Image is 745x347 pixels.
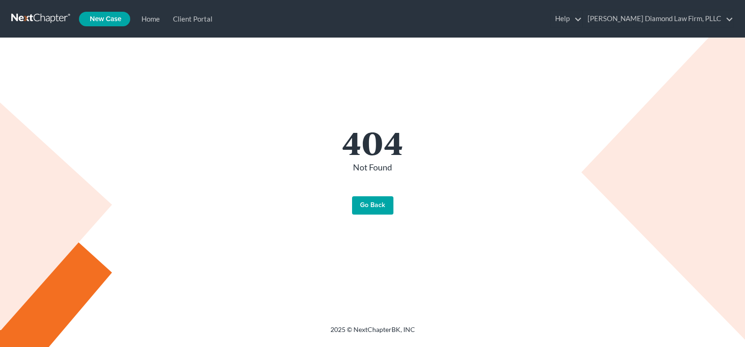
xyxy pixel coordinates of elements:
[114,162,631,174] p: Not Found
[79,12,130,26] new-legal-case-button: New Case
[133,10,165,27] a: Home
[352,196,393,215] a: Go Back
[105,325,641,342] div: 2025 © NextChapterBK, INC
[165,10,217,27] a: Client Portal
[550,10,582,27] a: Help
[114,126,631,158] h1: 404
[583,10,733,27] a: [PERSON_NAME] Diamond Law Firm, PLLC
